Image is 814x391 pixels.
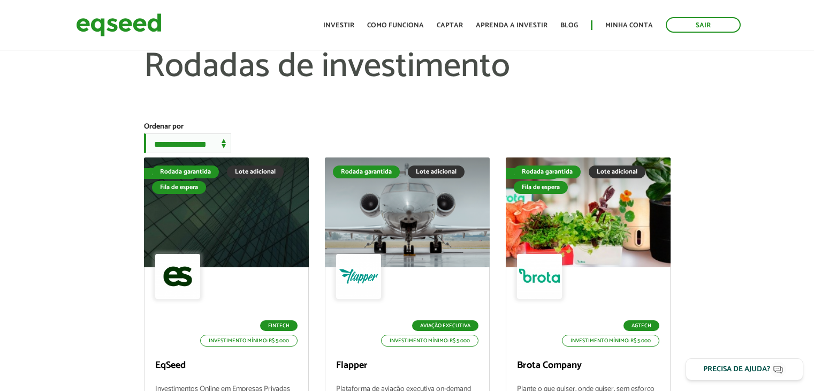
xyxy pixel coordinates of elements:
p: Investimento mínimo: R$ 5.000 [381,335,478,347]
a: Minha conta [605,22,653,29]
p: Flapper [336,360,478,372]
h1: Rodadas de investimento [144,48,671,118]
div: Fila de espera [514,181,568,194]
div: Lote adicional [227,166,284,178]
p: Agtech [623,320,659,331]
a: Sair [666,17,741,33]
p: Fintech [260,320,298,331]
div: Lote adicional [408,166,465,178]
div: Fila de espera [152,181,206,194]
div: Rodada garantida [152,166,219,178]
a: Blog [560,22,578,29]
a: Como funciona [367,22,424,29]
div: Fila de espera [506,168,560,179]
p: Aviação Executiva [412,320,478,331]
p: Investimento mínimo: R$ 5.000 [562,335,659,347]
label: Ordenar por [144,123,184,131]
a: Aprenda a investir [476,22,547,29]
div: Rodada garantida [514,166,581,178]
div: Fila de espera [144,168,198,179]
div: Lote adicional [589,166,645,178]
div: Rodada garantida [333,166,400,178]
a: Investir [323,22,354,29]
p: EqSeed [155,360,298,372]
p: Investimento mínimo: R$ 5.000 [200,335,298,347]
a: Captar [437,22,463,29]
img: EqSeed [76,11,162,39]
p: Brota Company [517,360,659,372]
